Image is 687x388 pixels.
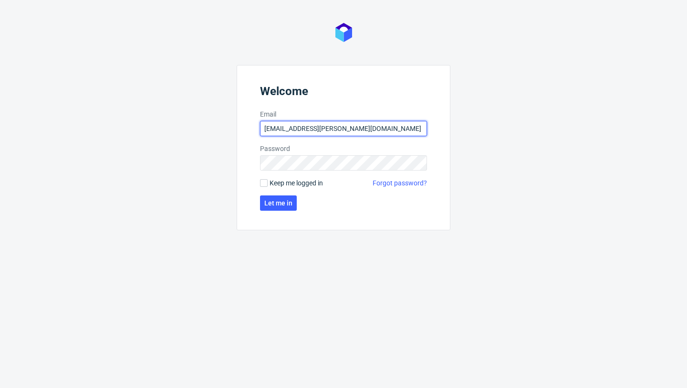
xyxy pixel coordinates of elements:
[260,144,427,153] label: Password
[260,109,427,119] label: Email
[270,178,323,188] span: Keep me logged in
[264,200,292,206] span: Let me in
[373,178,427,188] a: Forgot password?
[260,195,297,211] button: Let me in
[260,85,427,102] header: Welcome
[260,121,427,136] input: you@youremail.com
